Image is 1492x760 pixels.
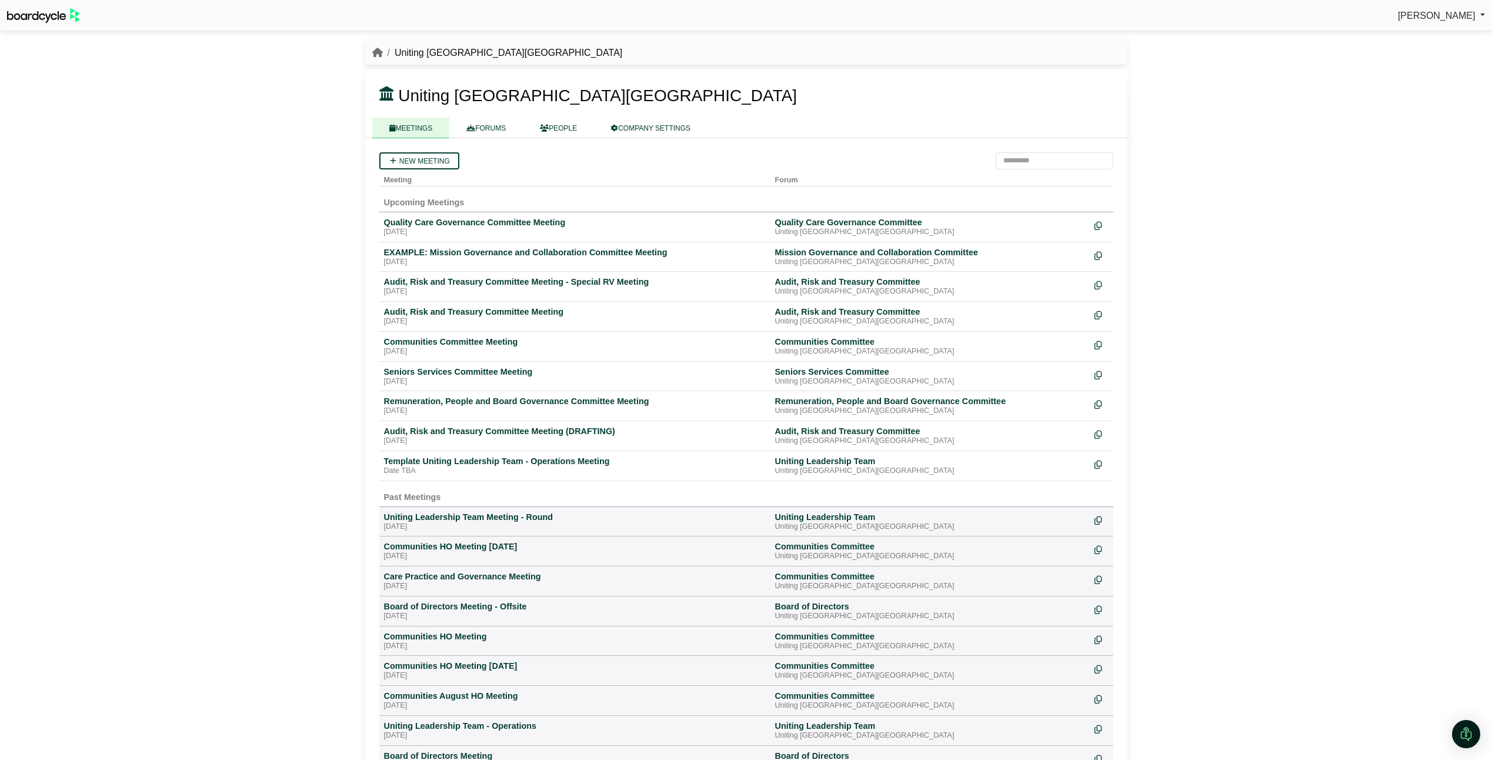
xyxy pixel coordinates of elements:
div: Uniting [GEOGRAPHIC_DATA][GEOGRAPHIC_DATA] [775,258,1085,267]
a: PEOPLE [523,118,594,138]
a: Uniting Leadership Team Uniting [GEOGRAPHIC_DATA][GEOGRAPHIC_DATA] [775,512,1085,532]
div: Make a copy [1094,247,1109,263]
div: Make a copy [1094,456,1109,472]
div: [DATE] [384,522,766,532]
div: Quality Care Governance Committee Meeting [384,217,766,228]
a: Communities HO Meeting [DATE] [384,631,766,651]
div: Communities August HO Meeting [384,691,766,701]
div: [DATE] [384,228,766,237]
div: Open Intercom Messenger [1452,720,1480,748]
a: Board of Directors Meeting - Offsite [DATE] [384,601,766,621]
div: Uniting Leadership Team [775,512,1085,522]
th: Meeting [379,169,770,186]
div: [DATE] [384,731,766,741]
div: Make a copy [1094,661,1109,676]
div: [DATE] [384,377,766,386]
div: Remuneration, People and Board Governance Committee [775,396,1085,406]
img: BoardcycleBlackGreen-aaafeed430059cb809a45853b8cf6d952af9d84e6e89e1f1685b34bfd5cb7d64.svg [7,8,80,23]
div: Uniting Leadership Team Meeting - Round [384,512,766,522]
div: Uniting [GEOGRAPHIC_DATA][GEOGRAPHIC_DATA] [775,377,1085,386]
div: [DATE] [384,582,766,591]
div: [DATE] [384,347,766,356]
div: Uniting [GEOGRAPHIC_DATA][GEOGRAPHIC_DATA] [775,317,1085,326]
div: Make a copy [1094,366,1109,382]
div: Uniting [GEOGRAPHIC_DATA][GEOGRAPHIC_DATA] [775,701,1085,711]
div: [DATE] [384,701,766,711]
div: Communities Committee [775,631,1085,642]
div: Uniting [GEOGRAPHIC_DATA][GEOGRAPHIC_DATA] [775,406,1085,416]
a: Audit, Risk and Treasury Committee Uniting [GEOGRAPHIC_DATA][GEOGRAPHIC_DATA] [775,276,1085,296]
a: Remuneration, People and Board Governance Committee Uniting [GEOGRAPHIC_DATA][GEOGRAPHIC_DATA] [775,396,1085,416]
div: Care Practice and Governance Meeting [384,571,766,582]
div: Audit, Risk and Treasury Committee [775,306,1085,317]
div: Uniting [GEOGRAPHIC_DATA][GEOGRAPHIC_DATA] [775,552,1085,561]
div: Communities Committee Meeting [384,336,766,347]
div: Make a copy [1094,601,1109,617]
div: Uniting [GEOGRAPHIC_DATA][GEOGRAPHIC_DATA] [775,347,1085,356]
a: Template Uniting Leadership Team - Operations Meeting Date TBA [384,456,766,476]
a: Communities Committee Uniting [GEOGRAPHIC_DATA][GEOGRAPHIC_DATA] [775,631,1085,651]
div: Uniting [GEOGRAPHIC_DATA][GEOGRAPHIC_DATA] [775,671,1085,681]
div: Mission Governance and Collaboration Committee [775,247,1085,258]
a: Uniting Leadership Team Meeting - Round [DATE] [384,512,766,532]
div: Uniting Leadership Team [775,456,1085,466]
div: Make a copy [1094,631,1109,647]
div: Make a copy [1094,426,1109,442]
div: Uniting [GEOGRAPHIC_DATA][GEOGRAPHIC_DATA] [775,582,1085,591]
a: Audit, Risk and Treasury Committee Meeting - Special RV Meeting [DATE] [384,276,766,296]
a: [PERSON_NAME] [1398,8,1485,24]
a: EXAMPLE: Mission Governance and Collaboration Committee Meeting [DATE] [384,247,766,267]
a: Remuneration, People and Board Governance Committee Meeting [DATE] [384,396,766,416]
div: Communities Committee [775,691,1085,701]
div: Communities HO Meeting [DATE] [384,661,766,671]
div: Make a copy [1094,396,1109,412]
a: Communities HO Meeting [DATE] [DATE] [384,661,766,681]
div: Uniting [GEOGRAPHIC_DATA][GEOGRAPHIC_DATA] [775,731,1085,741]
a: Quality Care Governance Committee Uniting [GEOGRAPHIC_DATA][GEOGRAPHIC_DATA] [775,217,1085,237]
div: Uniting [GEOGRAPHIC_DATA][GEOGRAPHIC_DATA] [775,642,1085,651]
div: Make a copy [1094,512,1109,528]
a: Communities Committee Uniting [GEOGRAPHIC_DATA][GEOGRAPHIC_DATA] [775,691,1085,711]
a: MEETINGS [372,118,450,138]
div: EXAMPLE: Mission Governance and Collaboration Committee Meeting [384,247,766,258]
div: Make a copy [1094,541,1109,557]
div: Remuneration, People and Board Governance Committee Meeting [384,396,766,406]
a: Communities Committee Uniting [GEOGRAPHIC_DATA][GEOGRAPHIC_DATA] [775,571,1085,591]
div: Audit, Risk and Treasury Committee [775,426,1085,436]
div: [DATE] [384,612,766,621]
a: Seniors Services Committee Uniting [GEOGRAPHIC_DATA][GEOGRAPHIC_DATA] [775,366,1085,386]
div: Seniors Services Committee [775,366,1085,377]
span: [PERSON_NAME] [1398,11,1476,21]
li: Uniting [GEOGRAPHIC_DATA][GEOGRAPHIC_DATA] [383,45,623,61]
a: Care Practice and Governance Meeting [DATE] [384,571,766,591]
a: Communities Committee Uniting [GEOGRAPHIC_DATA][GEOGRAPHIC_DATA] [775,336,1085,356]
div: Uniting [GEOGRAPHIC_DATA][GEOGRAPHIC_DATA] [775,436,1085,446]
div: Uniting [GEOGRAPHIC_DATA][GEOGRAPHIC_DATA] [775,612,1085,621]
a: Communities Committee Uniting [GEOGRAPHIC_DATA][GEOGRAPHIC_DATA] [775,661,1085,681]
a: Seniors Services Committee Meeting [DATE] [384,366,766,386]
a: Communities Committee Uniting [GEOGRAPHIC_DATA][GEOGRAPHIC_DATA] [775,541,1085,561]
div: Audit, Risk and Treasury Committee Meeting (DRAFTING) [384,426,766,436]
th: Forum [770,169,1090,186]
div: Audit, Risk and Treasury Committee Meeting [384,306,766,317]
div: Make a copy [1094,721,1109,736]
div: Uniting [GEOGRAPHIC_DATA][GEOGRAPHIC_DATA] [775,466,1085,476]
div: Uniting [GEOGRAPHIC_DATA][GEOGRAPHIC_DATA] [775,228,1085,237]
div: [DATE] [384,552,766,561]
div: Communities Committee [775,336,1085,347]
div: Uniting [GEOGRAPHIC_DATA][GEOGRAPHIC_DATA] [775,522,1085,532]
div: Make a copy [1094,336,1109,352]
div: [DATE] [384,671,766,681]
div: [DATE] [384,258,766,267]
div: Quality Care Governance Committee [775,217,1085,228]
nav: breadcrumb [372,45,623,61]
div: Board of Directors Meeting - Offsite [384,601,766,612]
a: Communities Committee Meeting [DATE] [384,336,766,356]
a: COMPANY SETTINGS [594,118,707,138]
div: Communities HO Meeting [384,631,766,642]
a: Communities August HO Meeting [DATE] [384,691,766,711]
a: Audit, Risk and Treasury Committee Uniting [GEOGRAPHIC_DATA][GEOGRAPHIC_DATA] [775,306,1085,326]
div: Communities Committee [775,661,1085,671]
div: Template Uniting Leadership Team - Operations Meeting [384,456,766,466]
div: Audit, Risk and Treasury Committee Meeting - Special RV Meeting [384,276,766,287]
